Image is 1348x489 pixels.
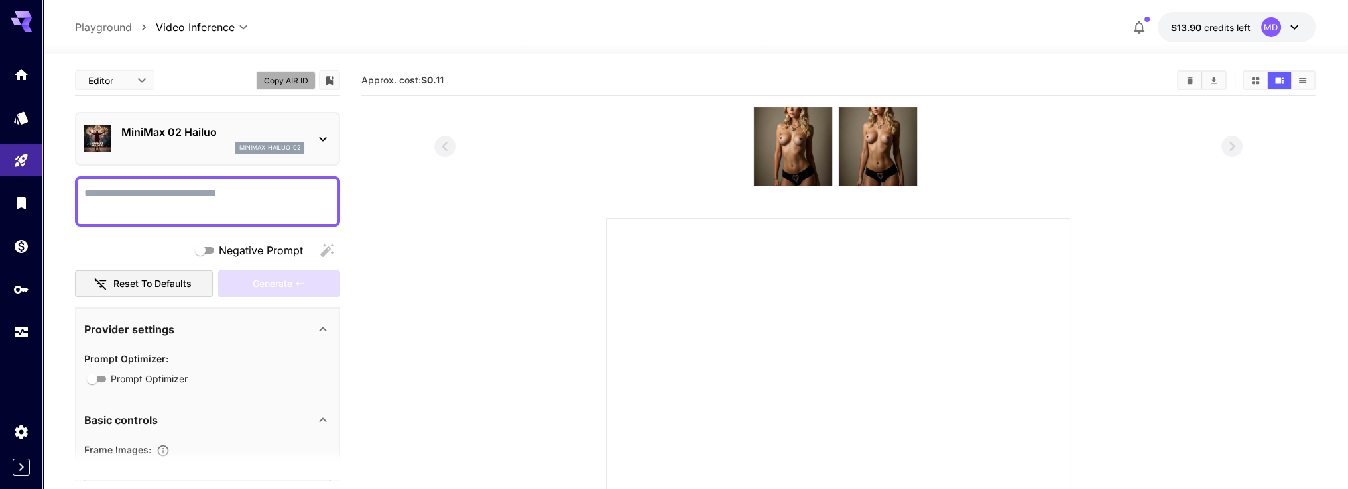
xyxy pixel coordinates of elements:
div: API Keys [13,281,29,298]
b: $0.11 [421,74,444,85]
button: Add to library [324,72,336,88]
span: Editor [88,74,129,87]
span: $13.90 [1171,22,1204,33]
span: Approx. cost: [361,74,444,85]
button: Download All [1202,72,1225,89]
span: Prompt Optimizer [111,372,188,386]
button: Expand sidebar [13,459,30,476]
button: Upload frame images. [151,444,175,457]
span: Frame Images : [84,444,151,455]
div: Show media in grid viewShow media in video viewShow media in list view [1243,70,1316,90]
div: Clear AllDownload All [1177,70,1227,90]
div: MiniMax 02 Hailuominimax_hailuo_02 [84,119,331,159]
div: Please upload a frame image and fill the prompt [218,270,340,298]
div: Usage [13,324,29,341]
span: credits left [1204,22,1251,33]
div: Library [13,195,29,211]
div: Provider settings [84,313,331,345]
img: Ux0zln0AAAAASUVORK5CYII= [839,107,917,186]
nav: breadcrumb [75,19,156,35]
button: $13.89786MD [1158,12,1316,42]
p: Basic controls [84,412,158,428]
span: Negative Prompt [219,243,303,258]
div: MD [1261,17,1281,37]
div: Playground [13,152,29,169]
div: Models [13,109,29,126]
button: Show media in video view [1268,72,1291,89]
button: Show media in grid view [1244,72,1267,89]
img: +W4BTaAAAABklEQVQDAO0Ec5BhY+MmAAAAAElFTkSuQmCC [754,107,832,186]
div: Wallet [13,238,29,254]
div: $13.89786 [1171,21,1251,34]
div: Basic controls [84,404,331,436]
button: Reset to defaults [75,270,213,298]
span: Prompt Optimizer : [84,353,168,364]
p: Provider settings [84,321,174,337]
button: Show media in list view [1291,72,1314,89]
span: Video Inference [156,19,235,35]
p: MiniMax 02 Hailuo [121,124,304,140]
div: Settings [13,423,29,440]
p: minimax_hailuo_02 [239,143,300,152]
button: Clear All [1178,72,1201,89]
div: Home [13,66,29,83]
a: Playground [75,19,132,35]
button: Copy AIR ID [256,71,316,90]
